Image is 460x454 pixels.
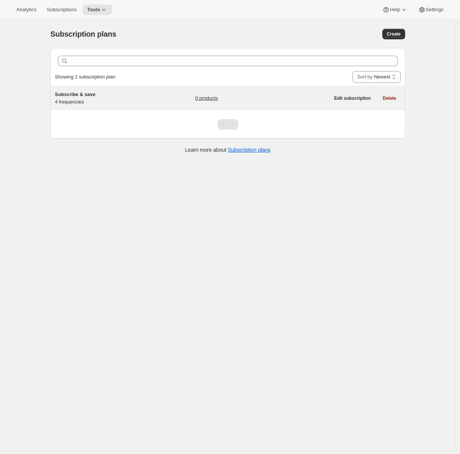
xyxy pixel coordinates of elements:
span: Subscriptions [47,7,77,13]
button: Settings [414,4,448,15]
div: 4 frequencies [55,91,148,106]
button: Help [378,4,412,15]
p: Learn more about [185,146,271,154]
button: Edit subscription [330,93,375,104]
span: Subscription plans [50,30,116,38]
span: Settings [426,7,444,13]
a: 0 products [195,95,218,102]
span: Analytics [16,7,36,13]
button: Delete [378,93,401,104]
nav: Pagination [218,119,238,130]
span: Help [390,7,400,13]
span: Showing 1 subscription plan [55,74,115,80]
span: Subscribe & save [55,92,95,97]
button: Subscriptions [42,4,81,15]
button: Create [382,29,405,39]
button: Analytics [12,4,41,15]
span: Delete [383,95,396,101]
span: Create [387,31,401,37]
span: Tools [87,7,100,13]
button: Tools [83,4,112,15]
a: Subscription plans [228,147,270,153]
span: Edit subscription [334,95,371,101]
